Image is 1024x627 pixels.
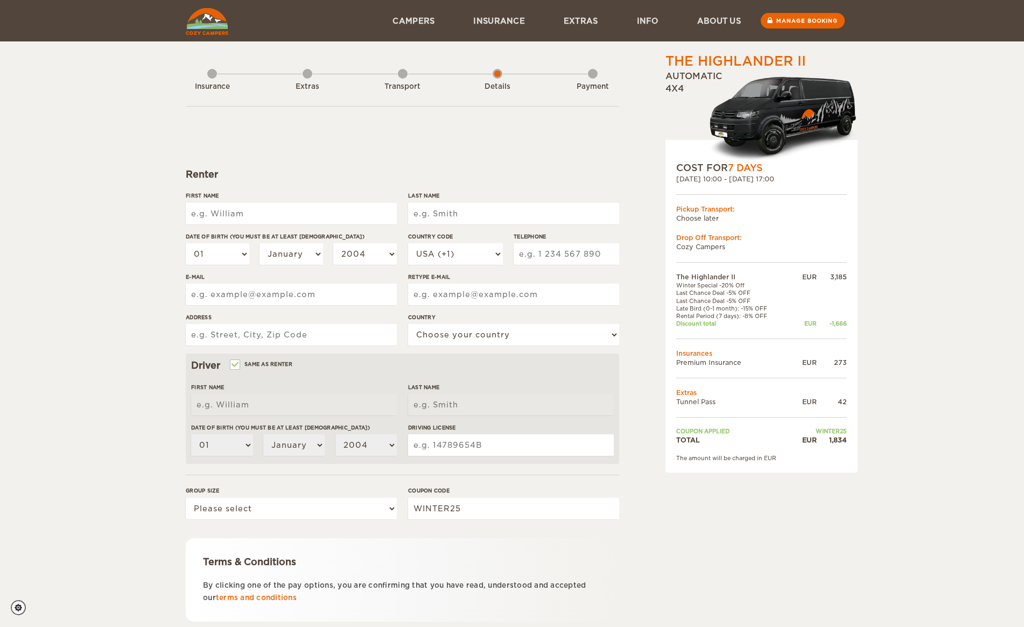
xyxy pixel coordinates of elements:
div: Details [468,82,527,92]
td: Premium Insurance [676,358,791,367]
td: Last Chance Deal -5% OFF [676,289,791,297]
a: terms and conditions [216,594,297,602]
label: Country Code [408,233,503,241]
label: Group size [186,487,397,495]
input: e.g. Street, City, Zip Code [186,324,397,346]
a: Manage booking [761,13,845,29]
td: Late Bird (0-1 month): -15% OFF [676,305,791,312]
label: Country [408,313,619,321]
div: 1,834 [817,435,847,445]
div: Transport [373,82,432,92]
div: Insurance [183,82,242,92]
td: Winter Special -20% Off [676,281,791,289]
td: The Highlander II [676,272,791,281]
label: Last Name [408,383,614,391]
td: Cozy Campers [676,242,847,251]
div: The Highlander II [665,52,806,71]
div: 42 [817,397,847,406]
div: Drop Off Transport: [676,233,847,242]
div: Renter [186,168,619,181]
div: -1,666 [817,320,847,327]
td: Rental Period (7 days): -8% OFF [676,312,791,320]
div: EUR [791,320,817,327]
p: By clicking one of the pay options, you are confirming that you have read, understood and accepte... [203,579,602,604]
label: First Name [186,192,397,200]
input: e.g. William [186,203,397,224]
td: Tunnel Pass [676,397,791,406]
span: 7 Days [728,163,762,173]
div: Driver [191,359,614,372]
td: Coupon applied [676,427,791,435]
td: Extras [676,388,847,397]
label: Last Name [408,192,619,200]
img: HighlanderXL.png [709,74,858,161]
img: Cozy Campers [186,8,228,35]
input: Same as renter [231,362,238,369]
td: WINTER25 [791,427,847,435]
div: EUR [791,272,817,281]
td: Insurances [676,349,847,358]
div: COST FOR [676,161,847,174]
td: TOTAL [676,435,791,445]
div: Terms & Conditions [203,555,602,568]
label: E-mail [186,273,397,281]
div: Extras [278,82,337,92]
div: 273 [817,358,847,367]
input: e.g. 14789654B [408,434,614,456]
div: [DATE] 10:00 - [DATE] 17:00 [676,174,847,184]
label: Coupon code [408,487,619,495]
td: Last Chance Deal -5% OFF [676,297,791,305]
td: Choose later [676,214,847,223]
label: Same as renter [231,359,292,369]
label: Driving License [408,424,614,432]
div: Automatic 4x4 [665,71,858,161]
div: Payment [563,82,622,92]
label: Address [186,313,397,321]
label: Date of birth (You must be at least [DEMOGRAPHIC_DATA]) [186,233,397,241]
label: First Name [191,383,397,391]
label: Date of birth (You must be at least [DEMOGRAPHIC_DATA]) [191,424,397,432]
div: 3,185 [817,272,847,281]
div: EUR [791,358,817,367]
div: Pickup Transport: [676,205,847,214]
input: e.g. 1 234 567 890 [514,243,619,265]
input: e.g. Smith [408,394,614,415]
input: e.g. Smith [408,203,619,224]
label: Telephone [514,233,619,241]
input: e.g. example@example.com [186,284,397,305]
div: EUR [791,397,817,406]
div: The amount will be charged in EUR [676,454,847,462]
input: e.g. example@example.com [408,284,619,305]
td: Discount total [676,320,791,327]
div: EUR [791,435,817,445]
input: e.g. William [191,394,397,415]
label: Retype E-mail [408,273,619,281]
a: Cookie settings [11,600,33,615]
